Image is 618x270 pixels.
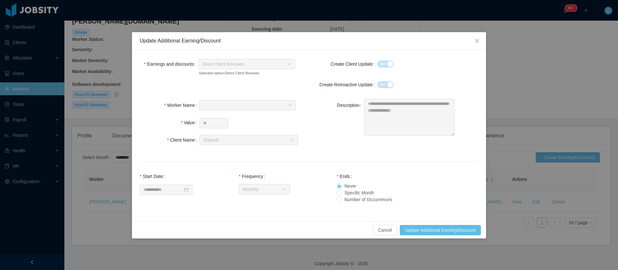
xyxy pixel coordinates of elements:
button: Create Retroactive Update [377,81,394,88]
i: icon: down [283,187,286,192]
small: Selected option: Direct Client Bonuses [199,70,281,76]
button: Cancel [373,225,397,235]
label: Frequency [239,174,268,179]
button: Close [468,32,486,50]
span: Direct client bonuses [202,59,244,69]
label: Create Client Update [331,61,377,67]
textarea: Description [364,99,454,136]
button: Update Additional Earning/Discount [400,225,481,235]
label: Client Name [167,137,199,143]
label: Worker Name [164,103,199,108]
input: Value [200,118,228,128]
span: Yes [379,81,386,88]
div: Solara6 [203,135,219,145]
span: Yes [379,61,386,67]
i: icon: close [474,38,480,43]
div: Update Additional Earning/Discount [140,37,478,44]
i: icon: down [290,138,294,143]
span: Specific Month [342,190,377,195]
button: Create Client Update [377,61,394,68]
label: Ends [337,174,354,179]
span: Number of Occurrences [342,197,395,202]
i: icon: down [287,62,291,67]
i: icon: down [288,103,292,108]
label: Earnings and discounts [144,61,199,67]
label: Description [337,103,364,108]
label: Start Date [140,174,167,179]
div: Monthly [243,184,258,194]
i: icon: calendar [184,188,189,192]
span: Never [342,183,359,189]
label: Value [181,120,199,125]
label: Create Retroactive Update [319,82,377,87]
